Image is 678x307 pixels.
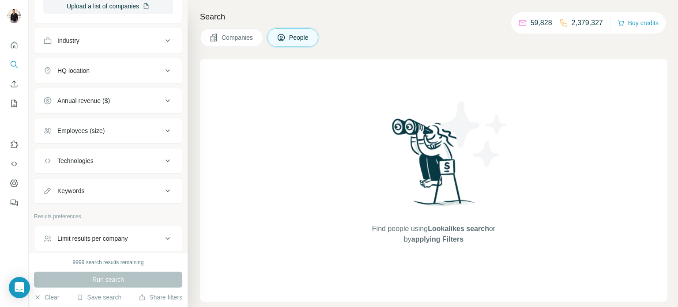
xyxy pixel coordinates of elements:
[7,95,21,111] button: My lists
[7,76,21,92] button: Enrich CSV
[7,195,21,211] button: Feedback
[7,136,21,152] button: Use Surfe on LinkedIn
[572,18,603,28] p: 2,379,327
[34,293,59,302] button: Clear
[34,30,182,51] button: Industry
[57,66,90,75] div: HQ location
[34,180,182,201] button: Keywords
[73,258,144,266] div: 9999 search results remaining
[34,228,182,249] button: Limit results per company
[57,234,128,243] div: Limit results per company
[139,293,182,302] button: Share filters
[388,116,480,215] img: Surfe Illustration - Woman searching with binoculars
[7,175,21,191] button: Dashboard
[289,33,309,42] span: People
[363,224,504,245] span: Find people using or by
[57,156,94,165] div: Technologies
[531,18,552,28] p: 59,828
[34,90,182,111] button: Annual revenue ($)
[34,60,182,81] button: HQ location
[428,225,489,232] span: Lookalikes search
[57,96,110,105] div: Annual revenue ($)
[618,17,659,29] button: Buy credits
[9,277,30,298] div: Open Intercom Messenger
[7,57,21,72] button: Search
[434,95,513,174] img: Surfe Illustration - Stars
[57,126,105,135] div: Employees (size)
[200,11,667,23] h4: Search
[34,120,182,141] button: Employees (size)
[7,37,21,53] button: Quick start
[76,293,121,302] button: Save search
[7,156,21,172] button: Use Surfe API
[34,150,182,171] button: Technologies
[34,212,182,220] p: Results preferences
[57,186,84,195] div: Keywords
[57,36,79,45] div: Industry
[7,9,21,23] img: Avatar
[411,235,463,243] span: applying Filters
[222,33,254,42] span: Companies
